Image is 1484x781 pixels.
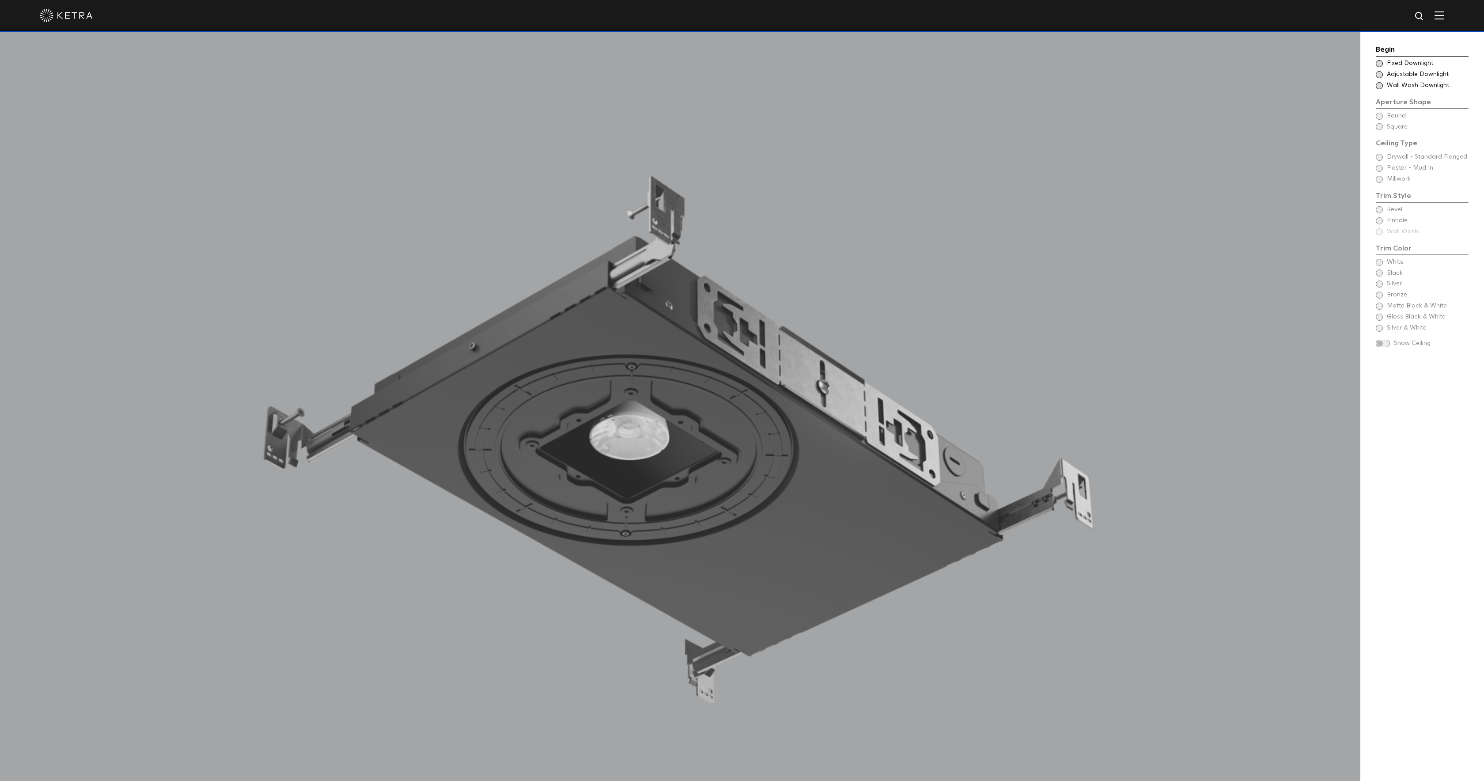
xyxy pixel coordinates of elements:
[1394,339,1469,348] span: Show Ceiling
[1387,81,1468,90] span: Wall Wash Downlight
[1387,59,1468,68] span: Fixed Downlight
[1376,44,1469,57] div: Begin
[1387,70,1468,79] span: Adjustable Downlight
[1414,11,1425,22] img: search icon
[40,9,93,22] img: ketra-logo-2019-white
[1435,11,1444,19] img: Hamburger%20Nav.svg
